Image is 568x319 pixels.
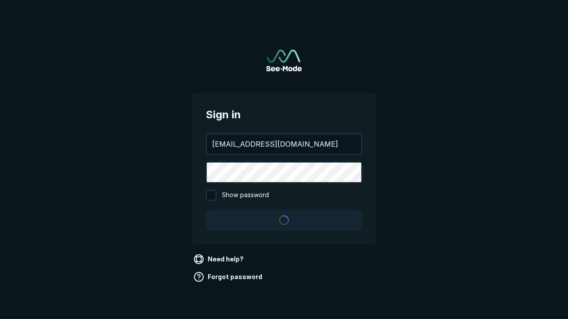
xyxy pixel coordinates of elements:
span: Show password [222,190,269,201]
a: Go to sign in [266,50,302,71]
input: your@email.com [207,134,361,154]
a: Need help? [192,252,247,266]
span: Sign in [206,107,362,123]
img: See-Mode Logo [266,50,302,71]
a: Forgot password [192,270,266,284]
